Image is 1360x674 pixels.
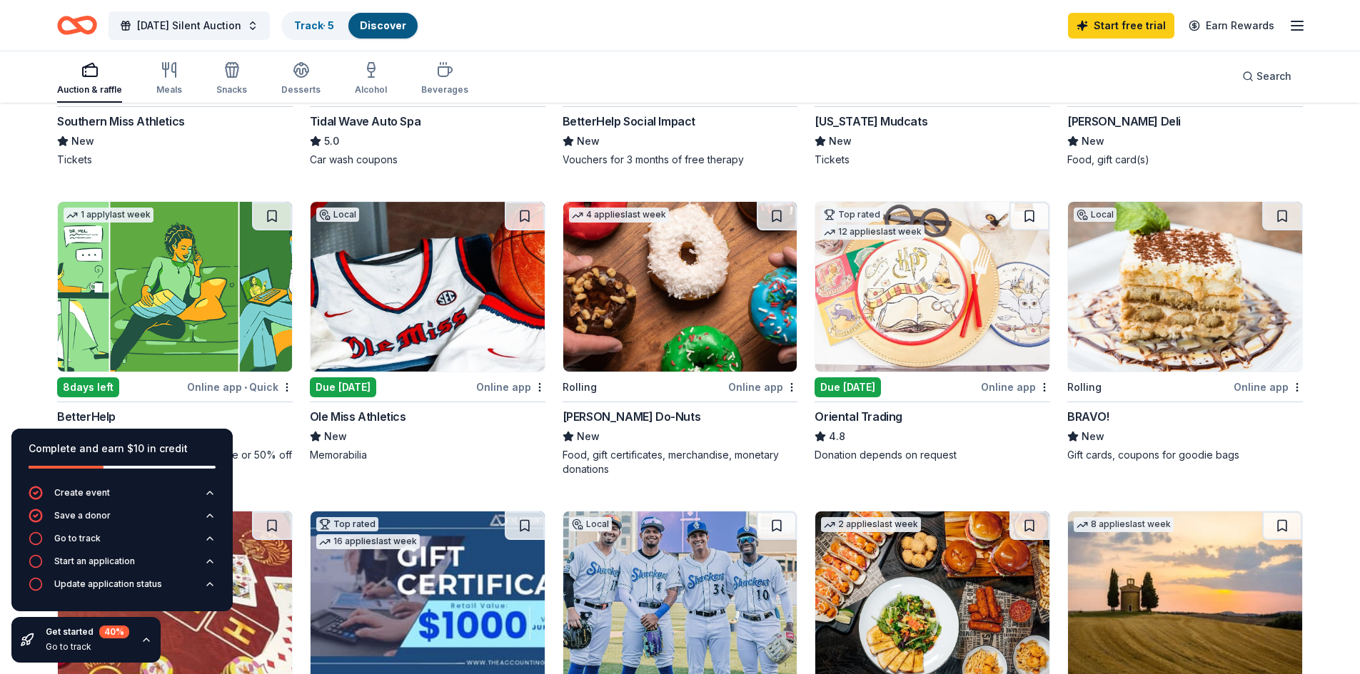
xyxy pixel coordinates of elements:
a: Image for Oriental TradingTop rated12 applieslast weekDue [DATE]Online appOriental Trading4.8Dona... [815,201,1050,462]
div: Start an application [54,556,135,567]
span: New [1082,133,1104,150]
button: Desserts [281,56,321,103]
button: Alcohol [355,56,387,103]
img: Image for Ole Miss Athletics [311,202,545,372]
button: Auction & raffle [57,56,122,103]
button: Snacks [216,56,247,103]
div: Desserts [281,84,321,96]
div: [PERSON_NAME] Deli [1067,113,1181,130]
a: Image for BetterHelp1 applylast week8days leftOnline app•QuickBetterHelpNewTherapy vouchers (eith... [57,201,293,476]
div: [PERSON_NAME] Do-Nuts [563,408,701,425]
span: New [71,133,94,150]
div: 8 applies last week [1074,517,1174,532]
button: Search [1231,62,1303,91]
span: New [577,133,600,150]
div: Local [569,517,612,531]
button: Create event [29,486,216,509]
div: 12 applies last week [821,225,925,240]
div: Meals [156,84,182,96]
img: Image for Shipley Do-Nuts [563,202,797,372]
span: • [244,382,247,393]
button: Go to track [29,531,216,554]
a: Start free trial [1068,13,1174,39]
div: Alcohol [355,84,387,96]
div: Top rated [316,517,378,531]
span: New [829,133,852,150]
div: Tickets [57,153,293,167]
div: Online app [476,378,545,396]
button: [DATE] Silent Auction [109,11,270,40]
div: BRAVO! [1067,408,1109,425]
div: Southern Miss Athletics [57,113,185,130]
button: Track· 5Discover [281,11,419,40]
div: Oriental Trading [815,408,902,425]
div: Online app [981,378,1050,396]
div: Food, gift certificates, merchandise, monetary donations [563,448,798,476]
a: Image for BRAVO!LocalRollingOnline appBRAVO!NewGift cards, coupons for goodie bags [1067,201,1303,462]
span: 4.8 [829,428,845,445]
span: 5.0 [324,133,339,150]
a: Track· 5 [294,19,334,31]
span: New [1082,428,1104,445]
div: BetterHelp [57,408,116,425]
div: Complete and earn $10 in credit [29,440,216,457]
button: Update application status [29,577,216,600]
img: Image for BetterHelp [58,202,292,372]
div: Top rated [821,208,883,222]
button: Meals [156,56,182,103]
div: Local [316,208,359,222]
div: Online app [728,378,797,396]
button: Beverages [421,56,468,103]
a: Home [57,9,97,42]
a: Image for Ole Miss AthleticsLocalDue [DATE]Online appOle Miss AthleticsNewMemorabilia [310,201,545,462]
div: Online app Quick [187,378,293,396]
div: 1 apply last week [64,208,153,223]
div: Save a donor [54,510,111,521]
span: Search [1256,68,1291,85]
div: Rolling [1067,379,1102,396]
div: 4 applies last week [569,208,669,223]
div: Vouchers for 3 months of free therapy [563,153,798,167]
div: Tidal Wave Auto Spa [310,113,420,130]
a: Image for Shipley Do-Nuts4 applieslast weekRollingOnline app[PERSON_NAME] Do-NutsNewFood, gift ce... [563,201,798,476]
div: Ole Miss Athletics [310,408,406,425]
div: 8 days left [57,377,119,397]
button: Save a donor [29,509,216,531]
div: Online app [1234,378,1303,396]
div: Go to track [54,533,101,544]
div: Gift cards, coupons for goodie bags [1067,448,1303,462]
div: Tickets [815,153,1050,167]
div: Donation depends on request [815,448,1050,462]
div: Due [DATE] [815,377,881,397]
a: Earn Rewards [1180,13,1283,39]
div: BetterHelp Social Impact [563,113,695,130]
span: New [324,428,347,445]
div: 2 applies last week [821,517,921,532]
img: Image for Oriental Trading [815,202,1049,372]
div: Beverages [421,84,468,96]
div: Auction & raffle [57,84,122,96]
img: Image for BRAVO! [1068,202,1302,372]
div: Due [DATE] [310,377,376,397]
div: Local [1074,208,1117,222]
span: [DATE] Silent Auction [137,17,241,34]
div: Go to track [46,641,129,653]
button: Start an application [29,554,216,577]
div: 16 applies last week [316,534,420,549]
div: Update application status [54,578,162,590]
div: 40 % [99,626,129,638]
div: Car wash coupons [310,153,545,167]
div: Food, gift card(s) [1067,153,1303,167]
a: Discover [360,19,406,31]
div: Snacks [216,84,247,96]
div: Rolling [563,379,597,396]
span: New [577,428,600,445]
div: Create event [54,487,110,499]
div: [US_STATE] Mudcats [815,113,927,130]
div: Memorabilia [310,448,545,462]
div: Get started [46,626,129,638]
